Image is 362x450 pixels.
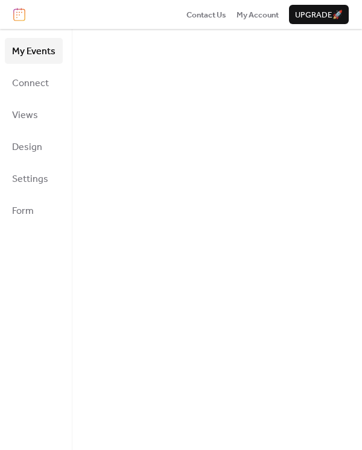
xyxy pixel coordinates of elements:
a: Connect [5,70,63,96]
span: Settings [12,170,48,189]
span: Views [12,106,38,125]
a: Form [5,198,63,223]
span: Contact Us [186,9,226,21]
a: Design [5,134,63,160]
span: Upgrade 🚀 [295,9,343,21]
a: Views [5,102,63,128]
a: My Events [5,38,63,64]
span: Form [12,202,34,220]
span: My Events [12,42,56,61]
a: Settings [5,166,63,192]
a: My Account [237,8,279,20]
span: My Account [237,9,279,21]
a: Contact Us [186,8,226,20]
span: Connect [12,74,49,93]
img: logo [13,8,25,21]
button: Upgrade🚀 [289,5,349,24]
span: Design [12,138,42,157]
